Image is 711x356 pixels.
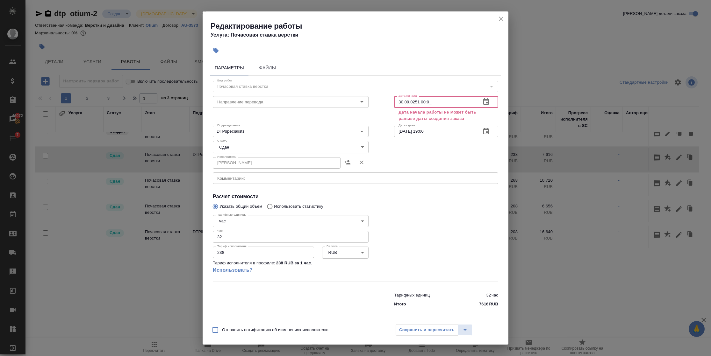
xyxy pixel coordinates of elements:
[213,193,498,200] h4: Расчет стоимости
[399,109,494,122] p: Дата начала работы не может быть раньше даты создания заказа
[209,44,223,58] button: Добавить тэг
[217,144,231,150] button: Сдан
[214,64,245,72] span: Параметры
[486,292,491,298] p: 32
[213,215,369,227] div: час
[322,247,369,259] div: RUB
[492,292,498,298] p: час
[357,97,366,106] button: Open
[355,155,369,170] button: Удалить
[213,260,275,266] p: Тариф исполнителя в профиле:
[211,21,508,31] h2: Редактирование работы
[276,260,312,266] p: 238 RUB за 1 час .
[396,324,472,336] div: split button
[496,14,506,24] button: close
[217,218,228,224] button: час
[327,250,339,255] button: RUB
[211,31,508,39] h4: Услуга: Почасовая ставка верстки
[252,64,283,72] span: Файлы
[489,301,498,307] p: RUB
[394,292,430,298] p: Тарифных единиц
[213,266,369,274] a: Использовать?
[213,141,369,153] div: Сдан
[222,327,328,333] span: Отправить нотификацию об изменениях исполнителю
[341,155,355,170] button: Назначить
[357,127,366,136] button: Open
[394,301,406,307] p: Итого
[479,301,488,307] p: 7616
